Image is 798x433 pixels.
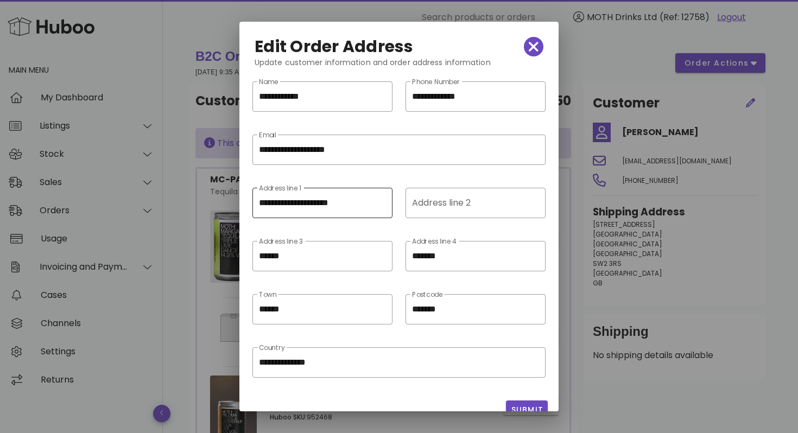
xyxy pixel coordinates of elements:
label: Town [259,291,276,299]
label: Email [259,131,276,139]
label: Country [259,344,285,352]
span: Submit [510,404,543,416]
label: Name [259,78,278,86]
h2: Edit Order Address [255,38,414,55]
label: Address line 1 [259,184,301,193]
label: Postcode [412,291,442,299]
label: Address line 3 [259,238,303,246]
div: Update customer information and order address information [246,56,552,77]
button: Submit [506,400,548,420]
label: Phone Number [412,78,460,86]
label: Address line 4 [412,238,457,246]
